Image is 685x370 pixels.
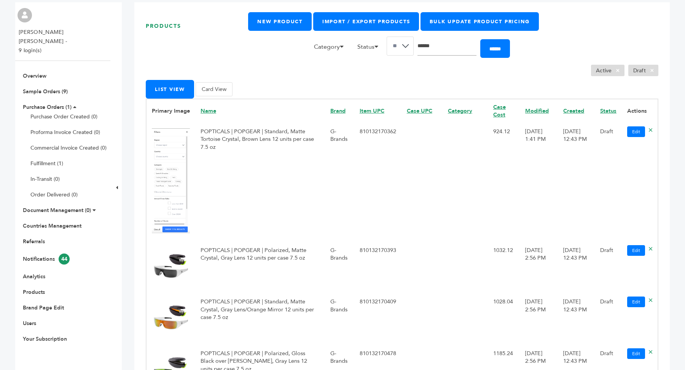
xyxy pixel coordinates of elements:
a: Case Cost [493,103,506,118]
a: Fulfillment (1) [30,160,63,167]
a: Overview [23,72,46,80]
a: Purchase Order Created (0) [30,113,97,120]
img: No Image [152,128,190,233]
a: Modified [525,107,549,115]
img: profile.png [18,8,32,22]
td: POPTICALS | POPGEAR | Standard, Matte Crystal, Gray Lens/Orange Mirror 12 units per case 7.5 oz [195,293,325,344]
a: Edit [627,297,645,307]
td: Draft [595,241,622,293]
td: 810132170362 [354,123,401,241]
td: [DATE] 1:41 PM [520,123,558,241]
a: New Product [248,12,311,31]
li: Status [354,42,387,55]
a: Analytics [23,273,45,280]
td: 1028.04 [488,293,520,344]
td: [DATE] 2:56 PM [520,293,558,344]
td: 924.12 [488,123,520,241]
a: Order Delivered (0) [30,191,78,198]
td: Draft [595,293,622,344]
a: Commercial Invoice Created (0) [30,144,107,152]
h1: Products [146,12,248,40]
a: Edit [627,348,645,359]
span: × [612,66,624,75]
a: Status [600,107,616,115]
td: 1032.12 [488,241,520,293]
td: POPTICALS | POPGEAR | Standard, Matte Tortoise Crystal, Brown Lens 12 units per case 7.5 oz [195,123,325,241]
a: Name [201,107,216,115]
a: Created [563,107,584,115]
td: 810132170409 [354,293,401,344]
td: G-Brands [325,293,354,344]
td: POPTICALS | POPGEAR | Polarized, Matte Crystal, Gray Lens 12 units per case 7.5 oz [195,241,325,293]
a: Item UPC [360,107,384,115]
th: Primary Image [146,99,195,123]
img: No Image [152,298,190,337]
li: Category [310,42,352,55]
a: Bulk Update Product Pricing [421,12,539,31]
td: [DATE] 12:43 PM [558,293,595,344]
input: Search [417,37,476,56]
a: Proforma Invoice Created (0) [30,129,100,136]
a: Category [448,107,472,115]
td: 810132170393 [354,241,401,293]
a: Brand Page Edit [23,304,64,311]
a: Users [23,320,36,327]
img: No Image [152,247,190,285]
a: Edit [627,126,645,137]
td: [DATE] 12:43 PM [558,241,595,293]
a: Case UPC [407,107,432,115]
a: Products [23,289,45,296]
a: In-Transit (0) [30,175,60,183]
td: [DATE] 12:43 PM [558,123,595,241]
td: Draft [595,123,622,241]
td: [DATE] 2:56 PM [520,241,558,293]
li: Active [591,65,624,76]
a: Your Subscription [23,335,67,343]
a: Brand [330,107,346,115]
a: Edit [627,245,645,256]
td: G-Brands [325,123,354,241]
a: Purchase Orders (1) [23,104,72,111]
a: Countries Management [23,222,81,230]
a: Notifications44 [23,255,70,263]
button: List View [146,80,194,99]
span: × [646,66,658,75]
a: Import / Export Products [313,12,419,31]
li: [PERSON_NAME] [PERSON_NAME] - 9 login(s) [19,28,108,55]
td: G-Brands [325,241,354,293]
span: 44 [59,254,70,265]
a: Referrals [23,238,45,245]
a: Sample Orders (9) [23,88,68,95]
a: Document Management (0) [23,207,91,214]
li: Draft [628,65,658,76]
th: Actions [622,99,658,123]
button: Card View [196,82,233,96]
